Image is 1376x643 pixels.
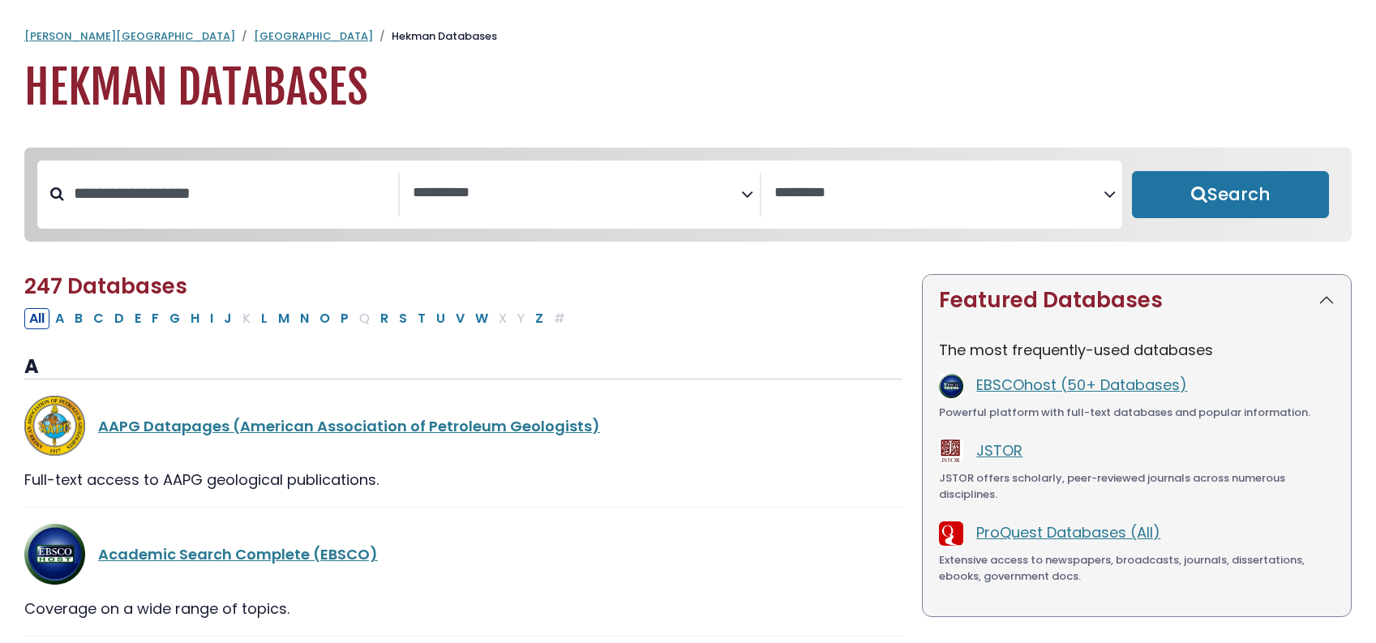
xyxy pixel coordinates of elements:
[64,180,398,207] input: Search database by title or keyword
[24,28,235,44] a: [PERSON_NAME][GEOGRAPHIC_DATA]
[50,308,69,329] button: Filter Results A
[431,308,450,329] button: Filter Results U
[976,440,1022,461] a: JSTOR
[774,185,1104,202] textarea: Search
[375,308,393,329] button: Filter Results R
[88,308,109,329] button: Filter Results C
[24,148,1352,242] nav: Search filters
[976,522,1160,542] a: ProQuest Databases (All)
[98,416,600,436] a: AAPG Datapages (American Association of Petroleum Geologists)
[1132,171,1330,218] button: Submit for Search Results
[205,308,218,329] button: Filter Results I
[98,544,378,564] a: Academic Search Complete (EBSCO)
[923,275,1351,326] button: Featured Databases
[256,308,272,329] button: Filter Results L
[315,308,335,329] button: Filter Results O
[109,308,129,329] button: Filter Results D
[147,308,164,329] button: Filter Results F
[219,308,237,329] button: Filter Results J
[70,308,88,329] button: Filter Results B
[24,307,572,328] div: Alpha-list to filter by first letter of database name
[530,308,548,329] button: Filter Results Z
[273,308,294,329] button: Filter Results M
[24,28,1352,45] nav: breadcrumb
[939,552,1335,584] div: Extensive access to newspapers, broadcasts, journals, dissertations, ebooks, government docs.
[336,308,354,329] button: Filter Results P
[413,185,742,202] textarea: Search
[939,405,1335,421] div: Powerful platform with full-text databases and popular information.
[24,61,1352,115] h1: Hekman Databases
[394,308,412,329] button: Filter Results S
[186,308,204,329] button: Filter Results H
[24,355,902,379] h3: A
[939,339,1335,361] p: The most frequently-used databases
[373,28,497,45] li: Hekman Databases
[24,272,187,301] span: 247 Databases
[130,308,146,329] button: Filter Results E
[165,308,185,329] button: Filter Results G
[24,469,902,491] div: Full-text access to AAPG geological publications.
[413,308,431,329] button: Filter Results T
[24,308,49,329] button: All
[254,28,373,44] a: [GEOGRAPHIC_DATA]
[470,308,493,329] button: Filter Results W
[295,308,314,329] button: Filter Results N
[939,470,1335,502] div: JSTOR offers scholarly, peer-reviewed journals across numerous disciplines.
[24,598,902,619] div: Coverage on a wide range of topics.
[451,308,469,329] button: Filter Results V
[976,375,1187,395] a: EBSCOhost (50+ Databases)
